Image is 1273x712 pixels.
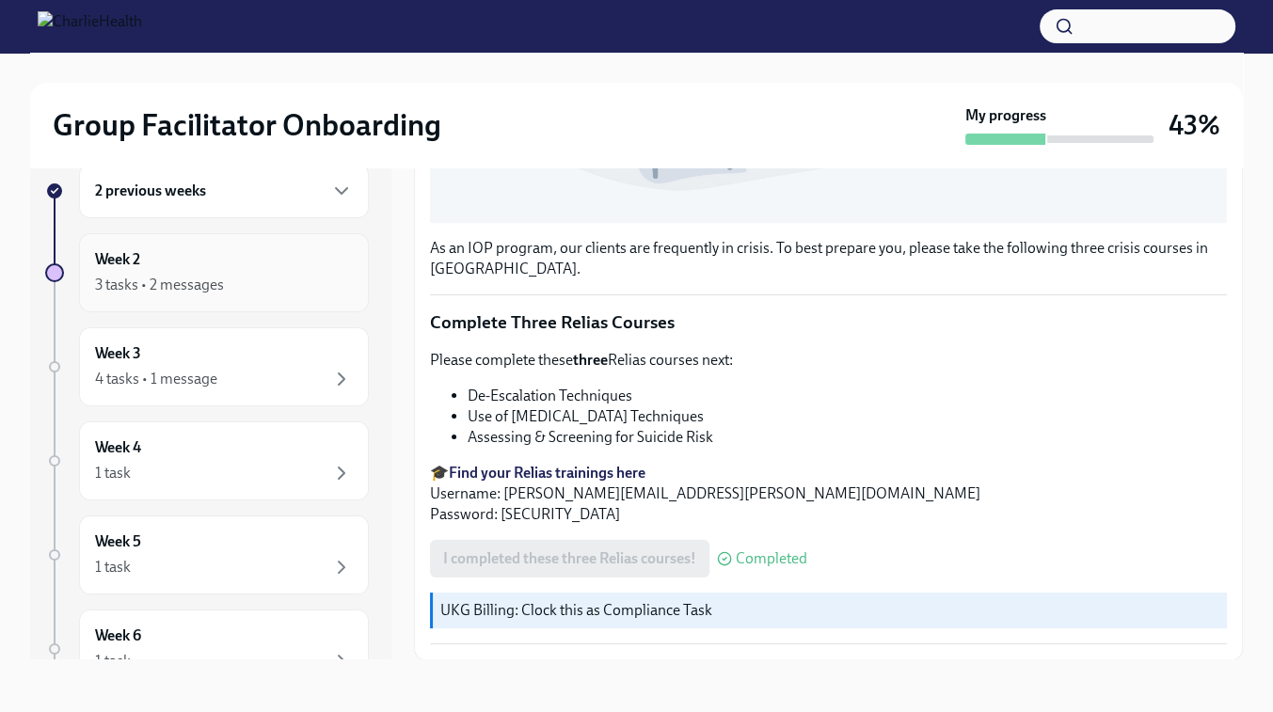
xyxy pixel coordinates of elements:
[468,406,1227,427] li: Use of [MEDICAL_DATA] Techniques
[430,350,1227,371] p: Please complete these Relias courses next:
[95,557,131,578] div: 1 task
[430,310,1227,335] p: Complete Three Relias Courses
[440,600,1219,621] p: UKG Billing: Clock this as Compliance Task
[736,551,807,566] span: Completed
[95,343,141,364] h6: Week 3
[38,11,142,41] img: CharlieHealth
[95,651,131,672] div: 1 task
[79,164,369,218] div: 2 previous weeks
[45,609,369,688] a: Week 61 task
[468,427,1227,448] li: Assessing & Screening for Suicide Risk
[53,106,441,144] h2: Group Facilitator Onboarding
[95,437,141,458] h6: Week 4
[45,233,369,312] a: Week 23 tasks • 2 messages
[95,249,140,270] h6: Week 2
[95,625,141,646] h6: Week 6
[573,351,608,369] strong: three
[965,105,1046,126] strong: My progress
[430,238,1227,279] p: As an IOP program, our clients are frequently in crisis. To best prepare you, please take the fol...
[468,386,1227,406] li: De-Escalation Techniques
[95,275,224,295] div: 3 tasks • 2 messages
[449,464,645,482] a: Find your Relias trainings here
[95,531,141,552] h6: Week 5
[45,421,369,500] a: Week 41 task
[95,369,217,389] div: 4 tasks • 1 message
[95,463,131,483] div: 1 task
[1169,108,1220,142] h3: 43%
[45,515,369,594] a: Week 51 task
[430,463,1227,525] p: 🎓 Username: [PERSON_NAME][EMAIL_ADDRESS][PERSON_NAME][DOMAIN_NAME] Password: [SECURITY_DATA]
[45,327,369,406] a: Week 34 tasks • 1 message
[95,181,206,201] h6: 2 previous weeks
